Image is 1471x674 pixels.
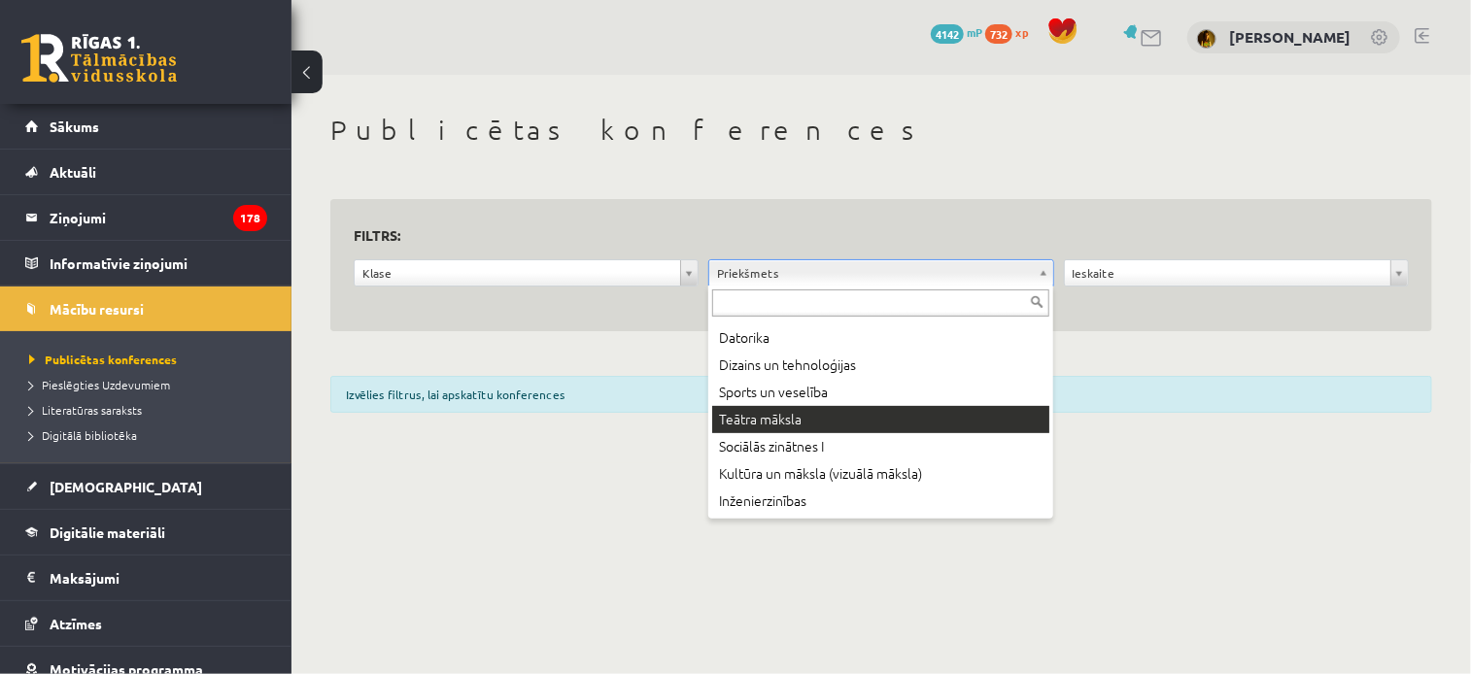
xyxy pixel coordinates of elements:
[712,352,1049,379] div: Dizains un tehnoloģijas
[712,406,1049,433] div: Teātra māksla
[712,488,1049,515] div: Inženierzinības
[712,433,1049,460] div: Sociālās zinātnes I
[712,379,1049,406] div: Sports un veselība
[712,324,1049,352] div: Datorika
[712,460,1049,488] div: Kultūra un māksla (vizuālā māksla)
